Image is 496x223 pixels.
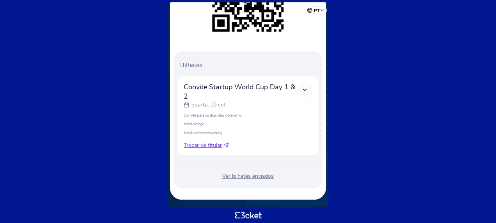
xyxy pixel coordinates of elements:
span: Convite Startup World Cup Day 1 & 2 [184,82,297,101]
p: Bilhetes [180,61,319,69]
p: Inclui evento networking. [184,130,312,135]
div: Ver bilhetes enviados [177,172,319,180]
span: Trocar de titular [184,142,222,149]
p: quarta, 10 set [191,101,225,109]
p: Inclui almoço. [184,121,312,126]
p: Convite para os dois dias do evento. [184,113,312,118]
